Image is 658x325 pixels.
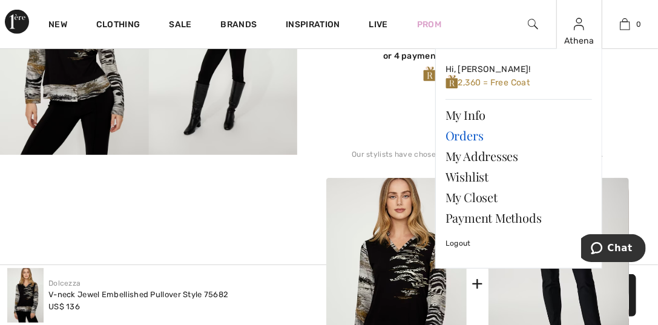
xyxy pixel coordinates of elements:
a: Wishlist [446,166,592,187]
iframe: Opens a widget where you can chat to one of our agents [581,234,646,264]
a: Sign In [574,18,584,30]
span: Hi, [PERSON_NAME]! [446,64,531,74]
a: My Addresses [446,146,592,166]
a: Payment Methods [446,208,592,228]
a: Orders [446,125,592,146]
div: or 4 payments of with [326,51,629,62]
a: Live [369,18,388,31]
div: Athena [557,34,602,47]
img: My Info [574,17,584,31]
span: Inspiration [286,19,340,32]
a: Brands [221,19,257,32]
div: V-neck Jewel Embellished Pullover Style 75682 [48,289,229,301]
div: Complete this look [326,131,629,145]
img: 1ère Avenue [5,10,29,34]
a: 0 [603,17,648,31]
a: Logout [446,228,592,258]
span: 0 [636,19,641,30]
img: V-Neck Jewel Embellished Pullover Style 75682 [7,268,44,323]
div: or 4 payments ofUS$ 34.00withSezzle Click to learn more about Sezzle [326,51,629,66]
a: My Info [446,105,592,125]
img: My Bag [620,17,630,31]
a: Sale [169,19,191,32]
img: loyalty_logo_r.svg [446,74,458,90]
a: Hi, [PERSON_NAME]! 2,360 = Free Coat [446,59,592,94]
a: My Closet [446,187,592,208]
div: Our stylists have chosen these pieces that come together beautifully. [326,150,629,168]
a: New [48,19,67,32]
span: 2,360 = Free Coat [446,77,530,88]
a: Prom [417,18,441,31]
span: US$ 136 [48,302,80,311]
a: Clothing [96,19,140,32]
img: search the website [528,17,538,31]
a: Dolcezza [48,279,81,287]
